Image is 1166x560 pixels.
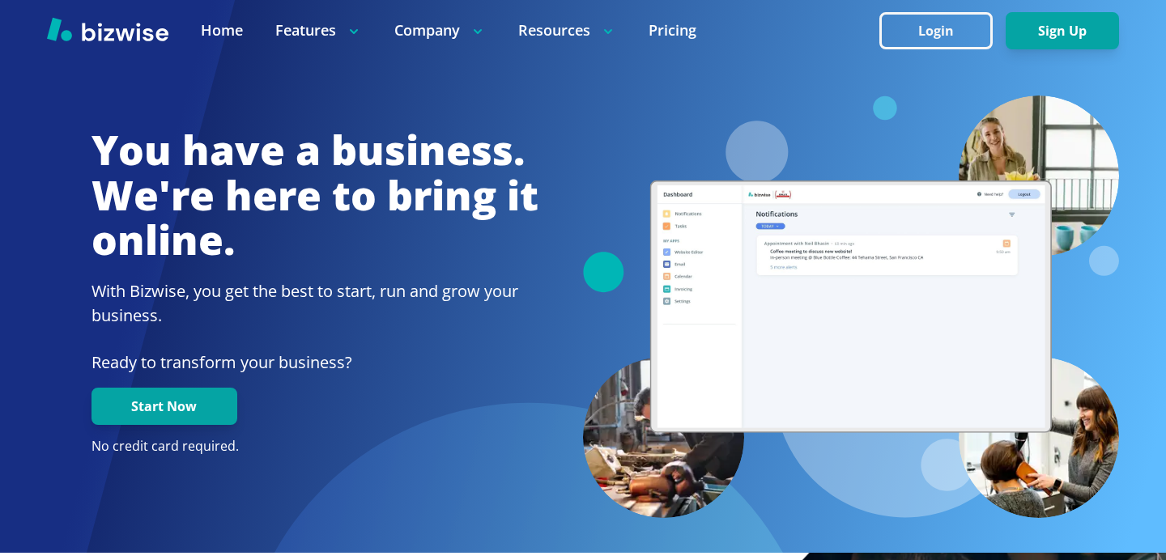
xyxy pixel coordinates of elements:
a: Home [201,20,243,40]
a: Sign Up [1006,23,1119,39]
button: Login [879,12,993,49]
p: No credit card required. [91,438,538,456]
p: Company [394,20,486,40]
a: Start Now [91,399,237,414]
p: Resources [518,20,616,40]
a: Login [879,23,1006,39]
img: Bizwise Logo [47,17,168,41]
a: Pricing [649,20,696,40]
p: Ready to transform your business? [91,350,538,375]
h1: You have a business. We're here to bring it online. [91,128,538,263]
p: Features [275,20,362,40]
button: Sign Up [1006,12,1119,49]
button: Start Now [91,388,237,425]
h2: With Bizwise, you get the best to start, run and grow your business. [91,279,538,328]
